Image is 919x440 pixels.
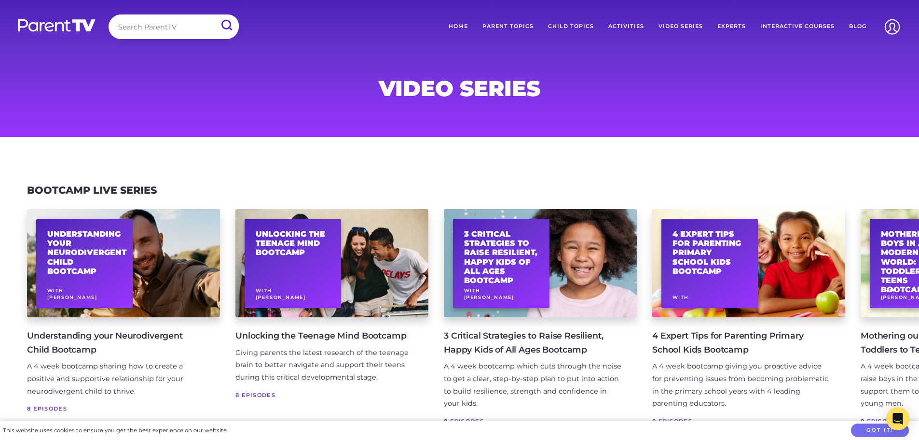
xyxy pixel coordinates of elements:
a: Experts [710,14,753,39]
h4: Unlocking the Teenage Mind Bootcamp [235,329,413,342]
a: 3 Critical Strategies to Raise Resilient, Happy Kids of All Ages Bootcamp With[PERSON_NAME] 3 Cri... [444,209,637,437]
h4: 3 Critical Strategies to Raise Resilient, Happy Kids of All Ages Bootcamp [444,329,621,356]
h2: 4 Expert Tips for Parenting Primary School Kids Bootcamp [672,229,747,276]
a: Understanding your Neurodivergent Child Bootcamp With[PERSON_NAME] Understanding your Neurodiverg... [27,209,220,437]
h2: Unlocking the Teenage Mind Bootcamp [256,229,330,257]
h2: Understanding your Neurodivergent Child Bootcamp [47,229,122,276]
span: With [881,288,897,293]
div: A 4 week bootcamp giving you proactive advice for preventing issues from becoming problematic in ... [652,360,830,411]
a: Blog [842,14,874,39]
input: Submit [214,14,239,36]
h1: Video Series [227,79,692,98]
span: [PERSON_NAME] [464,295,514,300]
a: 4 Expert Tips for Parenting Primary School Kids Bootcamp With 4 Expert Tips for Parenting Primary... [652,209,845,437]
h2: 3 Critical Strategies to Raise Resilient, Happy Kids of All Ages Bootcamp [464,229,539,285]
span: [PERSON_NAME] [256,295,306,300]
span: 8 Episodes [27,404,205,413]
a: Child Topics [541,14,601,39]
a: Parent Topics [475,14,541,39]
h4: Understanding your Neurodivergent Child Bootcamp [27,329,205,356]
span: [PERSON_NAME] [47,295,97,300]
span: 8 Episodes [235,390,413,400]
span: With [256,288,272,293]
span: 8 Episodes [652,416,830,426]
a: Home [441,14,475,39]
a: Bootcamp Live Series [27,184,157,196]
div: Open Intercom Messenger [886,407,909,430]
img: Account [880,14,905,39]
div: A 4 week bootcamp which cuts through the noise to get a clear, step-by-step plan to put into acti... [444,360,621,411]
a: Unlocking the Teenage Mind Bootcamp With[PERSON_NAME] Unlocking the Teenage Mind Bootcamp Giving ... [235,209,428,437]
a: Interactive Courses [753,14,842,39]
button: Got it! [851,424,909,438]
img: parenttv-logo-white.4c85aaf.svg [17,18,96,32]
span: 8 Episodes [444,416,621,426]
input: Search ParentTV [109,14,239,39]
a: Activities [601,14,651,39]
div: This website uses cookies to ensure you get the best experience on our website. [3,426,228,436]
span: With [47,288,64,293]
div: Giving parents the latest research of the teenage brain to better navigate and support their teen... [235,347,413,384]
h4: 4 Expert Tips for Parenting Primary School Kids Bootcamp [652,329,830,356]
a: Video Series [651,14,710,39]
span: With [464,288,480,293]
div: A 4 week bootcamp sharing how to create a positive and supportive relationship for your neurodive... [27,360,205,398]
span: With [672,295,689,300]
